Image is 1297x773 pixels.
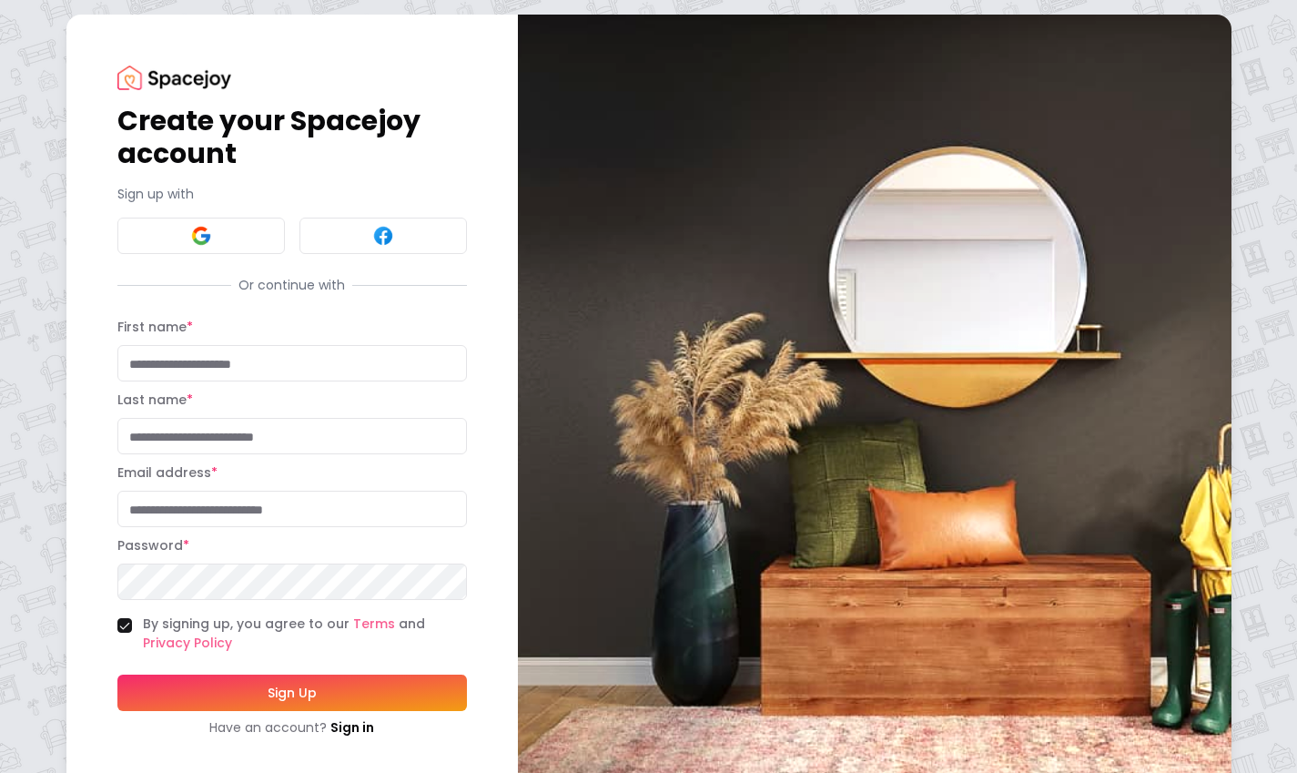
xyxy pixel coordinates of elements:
a: Sign in [330,718,374,737]
p: Sign up with [117,185,467,203]
label: First name [117,318,193,336]
h1: Create your Spacejoy account [117,105,467,170]
img: Google signin [190,225,212,247]
button: Sign Up [117,675,467,711]
a: Privacy Policy [143,634,232,652]
img: Facebook signin [372,225,394,247]
label: By signing up, you agree to our and [143,615,467,653]
img: Spacejoy Logo [117,66,231,90]
label: Last name [117,391,193,409]
div: Have an account? [117,718,467,737]
label: Email address [117,463,218,482]
span: Or continue with [231,276,352,294]
label: Password [117,536,189,554]
a: Terms [353,615,395,633]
